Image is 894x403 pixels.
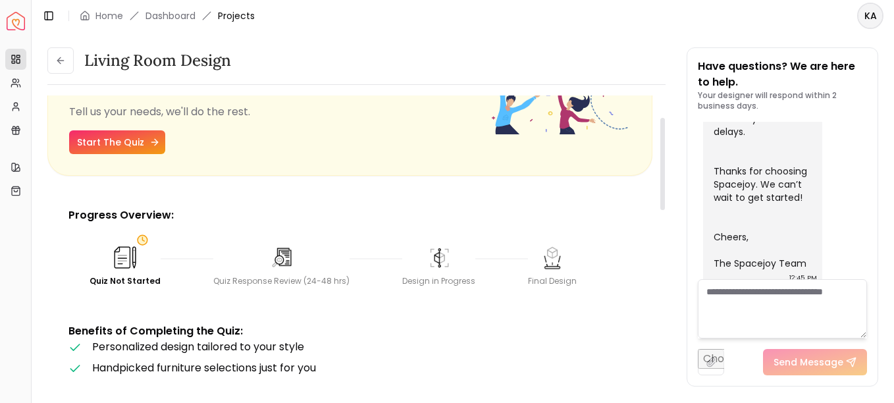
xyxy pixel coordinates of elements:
p: Progress Overview: [68,207,631,223]
nav: breadcrumb [80,9,255,22]
a: Spacejoy [7,12,25,30]
span: KA [858,4,882,28]
img: Spacejoy Logo [7,12,25,30]
p: Your designer will respond within 2 business days. [698,90,868,111]
img: Quiz Not Started [111,243,140,272]
img: Design in Progress [426,244,452,271]
a: Start The Quiz [69,130,165,154]
div: Quiz Response Review (24-48 hrs) [213,276,350,286]
div: 12:45 PM [789,271,817,284]
p: Have questions? We are here to help. [698,59,868,90]
img: Quiz Response Review (24-48 hrs) [269,244,295,271]
a: Home [95,9,123,22]
p: Benefits of Completing the Quiz: [68,323,631,339]
img: Final Design [539,244,565,271]
button: KA [857,3,883,29]
span: Personalized design tailored to your style [92,339,304,354]
a: Dashboard [145,9,196,22]
span: Projects [218,9,255,22]
div: Quiz Not Started [90,276,161,286]
div: Final Design [528,276,577,286]
div: Design in Progress [402,276,475,286]
span: Handpicked furniture selections just for you [92,360,316,375]
p: Tell us your needs, we'll do the rest. [69,104,490,120]
h3: Living Room design [84,50,231,71]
